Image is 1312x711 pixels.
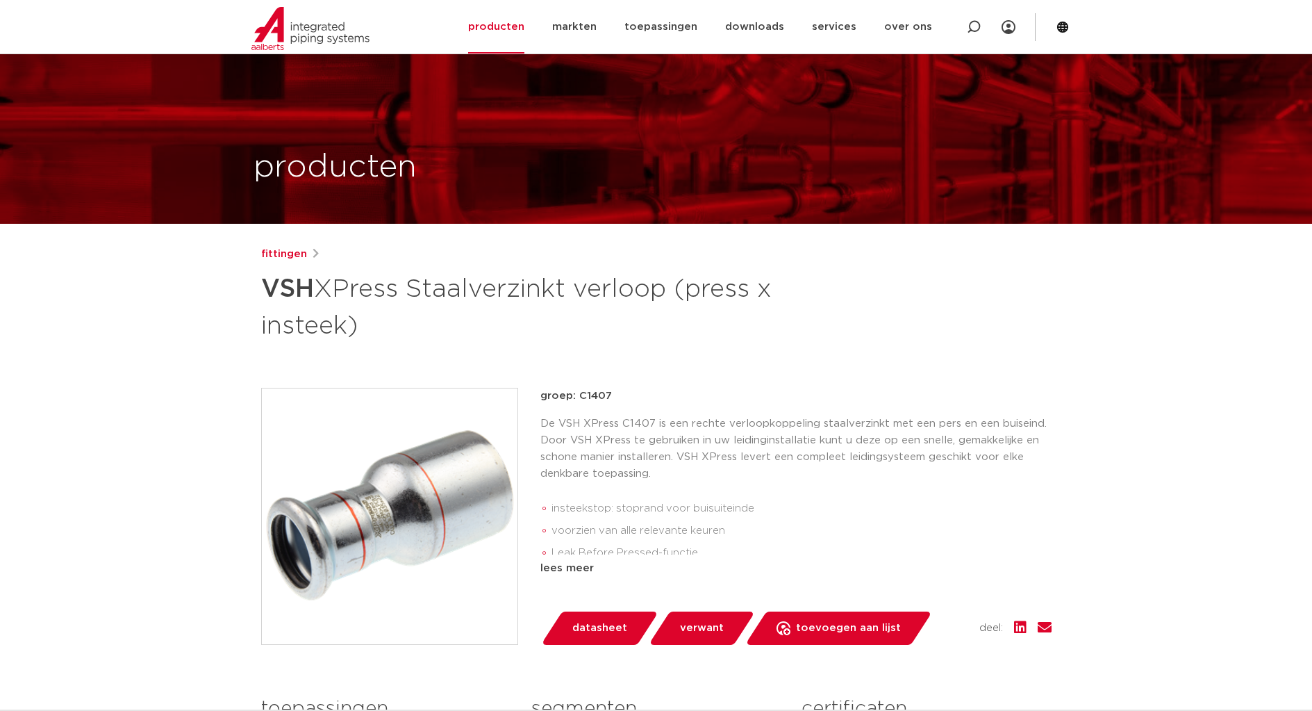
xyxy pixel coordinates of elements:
[540,612,658,645] a: datasheet
[540,560,1052,577] div: lees meer
[261,268,783,343] h1: XPress Staalverzinkt verloop (press x insteek)
[551,542,1052,564] li: Leak Before Pressed-functie
[540,388,1052,404] p: groep: C1407
[262,389,517,644] img: Product Image for VSH XPress Staalverzinkt verloop (press x insteek)
[551,498,1052,520] li: insteekstop: stoprand voor buisuiteinde
[979,620,1003,637] span: deel:
[551,520,1052,542] li: voorzien van alle relevante keuren
[796,617,901,639] span: toevoegen aan lijst
[540,416,1052,482] p: De VSH XPress C1407 is een rechte verloopkoppeling staalverzinkt met een pers en een buiseind. Do...
[648,612,755,645] a: verwant
[254,145,417,190] h1: producten
[261,277,314,302] strong: VSH
[261,246,307,263] a: fittingen
[572,617,627,639] span: datasheet
[680,617,724,639] span: verwant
